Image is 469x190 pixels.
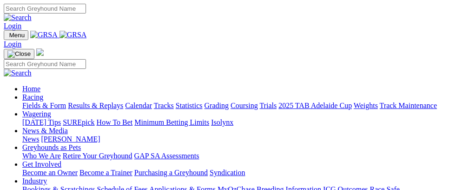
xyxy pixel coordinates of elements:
span: Menu [9,32,25,39]
a: Isolynx [211,118,233,126]
a: Syndication [210,169,245,176]
a: Login [4,22,21,30]
a: News & Media [22,127,68,135]
a: Coursing [231,102,258,109]
a: Minimum Betting Limits [134,118,209,126]
a: Become a Trainer [79,169,132,176]
a: Greyhounds as Pets [22,143,81,151]
a: Weights [354,102,378,109]
a: Get Involved [22,160,61,168]
a: Statistics [176,102,203,109]
img: GRSA [30,31,58,39]
a: Grading [205,102,229,109]
button: Toggle navigation [4,49,34,59]
a: 2025 TAB Adelaide Cup [278,102,352,109]
a: Industry [22,177,47,185]
a: SUREpick [63,118,94,126]
input: Search [4,4,86,14]
a: Login [4,40,21,48]
div: Racing [22,102,465,110]
a: Who We Are [22,152,61,160]
a: [PERSON_NAME] [41,135,100,143]
img: Close [7,50,31,58]
input: Search [4,59,86,69]
img: Search [4,14,32,22]
a: Wagering [22,110,51,118]
a: Racing [22,93,43,101]
a: Trials [259,102,277,109]
div: News & Media [22,135,465,143]
a: Fields & Form [22,102,66,109]
button: Toggle navigation [4,30,28,40]
a: Become an Owner [22,169,78,176]
a: News [22,135,39,143]
img: logo-grsa-white.png [36,48,44,56]
a: [DATE] Tips [22,118,61,126]
a: Tracks [154,102,174,109]
a: Calendar [125,102,152,109]
div: Get Involved [22,169,465,177]
a: How To Bet [97,118,133,126]
a: Home [22,85,40,93]
div: Greyhounds as Pets [22,152,465,160]
a: Results & Replays [68,102,123,109]
a: Track Maintenance [380,102,437,109]
img: Search [4,69,32,77]
a: Purchasing a Greyhound [134,169,208,176]
div: Wagering [22,118,465,127]
a: Retire Your Greyhound [63,152,132,160]
a: GAP SA Assessments [134,152,199,160]
img: GRSA [59,31,87,39]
